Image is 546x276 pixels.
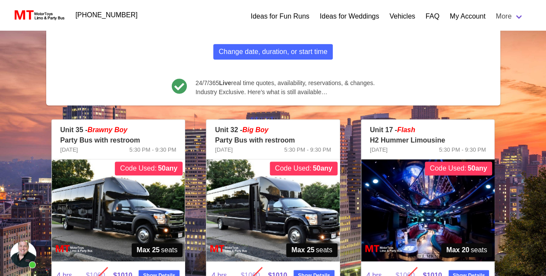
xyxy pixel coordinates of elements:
span: Code Used: [270,162,338,175]
p: H2 Hummer Limousine [370,135,486,146]
em: Big Boy [242,126,268,133]
strong: 50any [312,163,332,174]
img: 17%2002.jpg [361,159,495,261]
p: Party Bus with restroom [215,135,331,146]
strong: Max 20 [446,245,469,255]
strong: Max 25 [291,245,314,255]
span: Code Used: [115,162,183,175]
p: Unit 32 - [215,125,331,135]
strong: 50any [158,163,177,174]
strong: 50any [467,163,487,174]
span: [DATE] [215,146,233,154]
p: Unit 17 - [370,125,486,135]
a: [PHONE_NUMBER] [70,6,143,24]
span: 5:30 PM - 9:30 PM [439,146,486,154]
span: [DATE] [60,146,78,154]
a: My Account [450,11,486,22]
img: 32%2001.jpg [206,159,340,261]
a: Ideas for Weddings [320,11,379,22]
span: 5:30 PM - 9:30 PM [284,146,331,154]
em: Flash [397,126,415,133]
span: seats [441,243,492,257]
a: FAQ [426,11,439,22]
button: Change date, duration, or start time [213,44,333,60]
span: 24/7/365 real time quotes, availability, reservations, & changes. [196,79,375,88]
span: Industry Exclusive. Here’s what is still available… [196,88,375,97]
a: Vehicles [389,11,415,22]
p: Unit 35 - [60,125,177,135]
span: 5:30 PM - 9:30 PM [129,146,176,154]
p: Party Bus with restroom [60,135,177,146]
span: [DATE] [370,146,388,154]
img: 35%2001.jpg [52,159,185,261]
span: Change date, duration, or start time [219,47,328,57]
span: seats [286,243,338,257]
div: Open chat [10,241,36,267]
a: More [491,8,529,25]
a: Ideas for Fun Runs [251,11,309,22]
strong: Max 25 [137,245,160,255]
b: Live [219,79,231,86]
em: Brawny Boy [88,126,127,133]
span: Code Used: [425,162,492,175]
img: MotorToys Logo [12,9,65,21]
span: seats [132,243,183,257]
